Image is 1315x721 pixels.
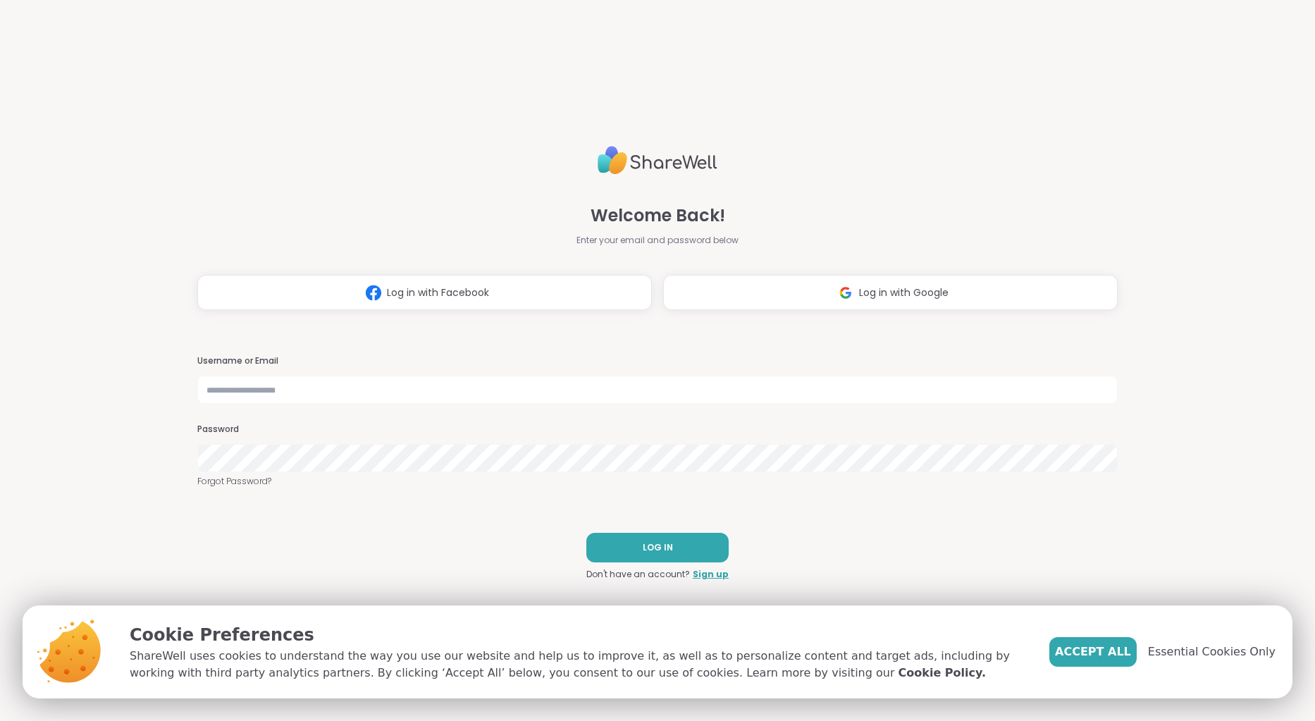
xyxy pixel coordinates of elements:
span: LOG IN [643,541,673,554]
span: Log in with Facebook [387,285,489,300]
button: Log in with Google [663,275,1118,310]
button: LOG IN [586,533,729,562]
p: ShareWell uses cookies to understand the way you use our website and help us to improve it, as we... [130,648,1027,682]
img: ShareWell Logo [598,140,717,180]
span: Welcome Back! [591,203,725,228]
button: Accept All [1049,637,1137,667]
button: Log in with Facebook [197,275,652,310]
span: Enter your email and password below [576,234,739,247]
span: Accept All [1055,643,1131,660]
a: Forgot Password? [197,475,1118,488]
a: Cookie Policy. [899,665,986,682]
img: ShareWell Logomark [360,280,387,306]
img: ShareWell Logomark [832,280,859,306]
span: Essential Cookies Only [1148,643,1276,660]
h3: Username or Email [197,355,1118,367]
a: Sign up [693,568,729,581]
span: Don't have an account? [586,568,690,581]
h3: Password [197,424,1118,436]
p: Cookie Preferences [130,622,1027,648]
span: Log in with Google [859,285,949,300]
